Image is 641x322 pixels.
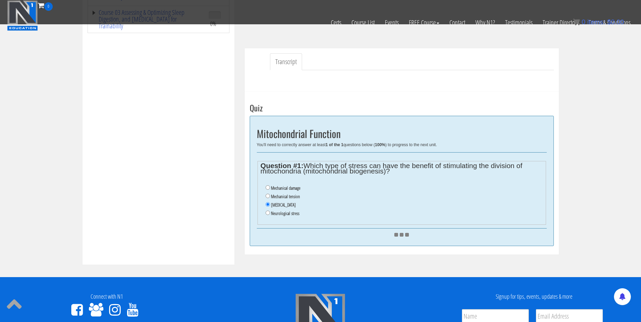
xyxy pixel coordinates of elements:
[250,103,554,112] h3: Quiz
[444,11,470,34] a: Contact
[584,11,636,34] a: Terms & Conditions
[325,142,343,147] b: 1 of the 1
[257,142,547,147] div: You'll need to correctly answer at least questions below ( ) to progress to the next unit.
[271,202,296,208] label: [MEDICAL_DATA]
[573,19,580,25] img: icon11.png
[607,18,611,26] span: $
[326,11,346,34] a: Certs
[261,163,543,174] legend: Which type of stress can have the benefit of stimulating the division of mitochondria (mitochondr...
[375,142,386,147] b: 100%
[582,18,585,26] span: 0
[607,18,624,26] bdi: 0.00
[38,1,53,10] a: 0
[538,11,584,34] a: Trainer Directory
[500,11,538,34] a: Testimonials
[573,18,624,26] a: 0 items: $0.00
[5,293,208,300] h4: Connect with N1
[271,194,300,199] label: Mechanical tension
[380,11,404,34] a: Events
[270,53,302,71] a: Transcript
[257,128,547,139] h2: Mitochondrial Function
[271,211,299,216] label: Neurological stress
[261,162,303,169] strong: Question #1:
[404,11,444,34] a: FREE Course
[346,11,380,34] a: Course List
[587,18,605,26] span: items:
[394,233,409,237] img: ajax_loader.gif
[271,185,300,191] label: Mechanical damage
[433,293,636,300] h4: Signup for tips, events, updates & more
[470,11,500,34] a: Why N1?
[7,0,38,31] img: n1-education
[44,2,53,11] span: 0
